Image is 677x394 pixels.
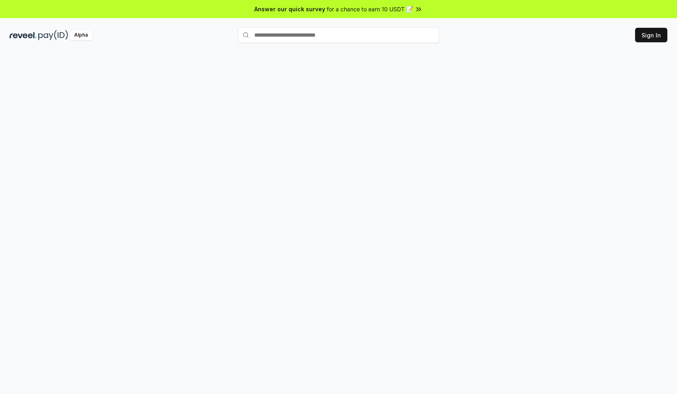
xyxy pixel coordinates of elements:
[10,30,37,40] img: reveel_dark
[38,30,68,40] img: pay_id
[254,5,325,13] span: Answer our quick survey
[327,5,413,13] span: for a chance to earn 10 USDT 📝
[635,28,667,42] button: Sign In
[70,30,92,40] div: Alpha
